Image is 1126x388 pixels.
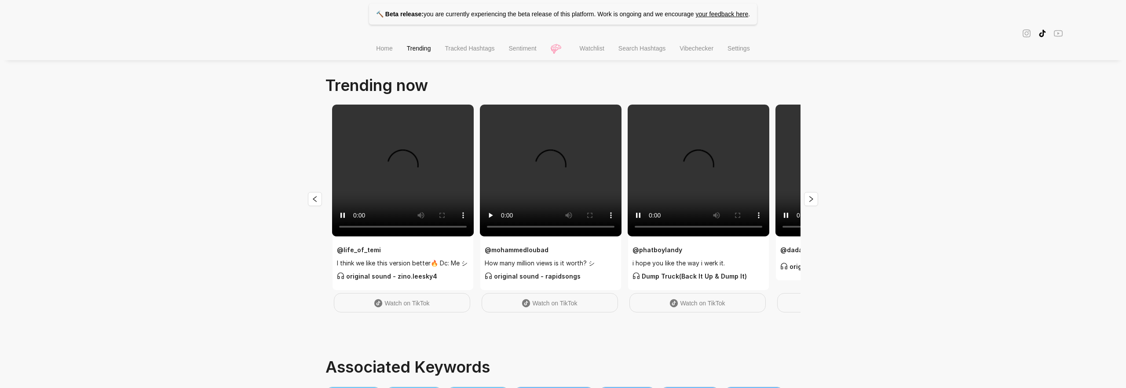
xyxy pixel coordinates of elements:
[695,11,748,18] a: your feedback here
[445,45,494,52] span: Tracked Hashtags
[532,300,577,307] span: Watch on TikTok
[780,263,886,270] strong: original sound - dada_ahoufe_
[485,272,581,280] strong: original sound - rapidsongs
[629,293,766,312] a: Watch on TikTok
[485,272,492,279] span: customer-service
[337,272,437,280] strong: original sound - zino.leesky4
[632,272,640,279] span: customer-service
[680,300,725,307] span: Watch on TikTok
[485,246,548,254] strong: @ mohammedloubad
[618,45,665,52] span: Search Hashtags
[325,357,490,377] span: Associated Keywords
[482,293,618,312] a: Watch on TikTok
[1054,28,1063,38] span: youtube
[337,272,344,279] span: customer-service
[384,300,429,307] span: Watch on TikTok
[337,246,381,254] strong: @ life_of_temi
[311,196,318,203] span: left
[780,246,832,254] strong: @ dada_ahoufe_
[376,45,392,52] span: Home
[1022,28,1031,38] span: instagram
[777,293,914,312] a: Watch on TikTok
[680,45,713,52] span: Vibechecker
[632,246,682,254] strong: @ phatboylandy
[580,45,604,52] span: Watchlist
[485,258,617,268] span: How many million views is it worth? シ
[632,258,764,268] span: i hope you like the way i werk it.
[376,11,424,18] strong: 🔨 Beta release:
[369,4,757,25] p: you are currently experiencing the beta release of this platform. Work is ongoing and we encourage .
[325,76,428,95] span: Trending now
[337,258,469,268] span: I think we like this version better🔥 Dc: Me シ
[808,196,815,203] span: right
[407,45,431,52] span: Trending
[632,272,747,280] strong: Dump Truck(Back It Up & Dump It)
[780,262,788,270] span: customer-service
[728,45,750,52] span: Settings
[509,45,537,52] span: Sentiment
[334,293,470,312] a: Watch on TikTok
